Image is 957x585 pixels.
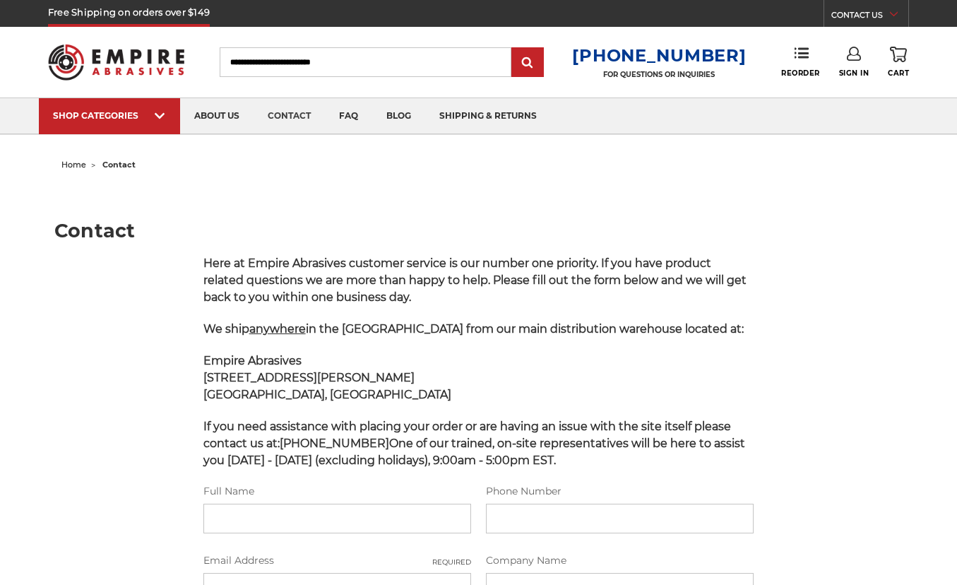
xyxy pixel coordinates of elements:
input: Submit [513,49,542,77]
a: [PHONE_NUMBER] [572,45,746,66]
a: blog [372,98,425,134]
span: Empire Abrasives [203,354,302,367]
span: Sign In [839,69,869,78]
label: Email Address [203,553,471,568]
a: Reorder [781,47,820,77]
small: Required [432,557,471,567]
a: CONTACT US [831,7,908,27]
img: Empire Abrasives [48,35,184,89]
span: Reorder [781,69,820,78]
span: We ship in the [GEOGRAPHIC_DATA] from our main distribution warehouse located at: [203,322,744,336]
label: Full Name [203,484,471,499]
strong: [STREET_ADDRESS][PERSON_NAME] [GEOGRAPHIC_DATA], [GEOGRAPHIC_DATA] [203,371,451,401]
a: about us [180,98,254,134]
p: FOR QUESTIONS OR INQUIRIES [572,70,746,79]
strong: [PHONE_NUMBER] [280,437,389,450]
a: shipping & returns [425,98,551,134]
span: anywhere [249,322,306,336]
a: home [61,160,86,170]
a: faq [325,98,372,134]
a: Cart [888,47,909,78]
label: Company Name [486,553,754,568]
div: SHOP CATEGORIES [53,110,166,121]
span: Cart [888,69,909,78]
h1: Contact [54,221,903,240]
label: Phone Number [486,484,754,499]
span: contact [102,160,136,170]
a: contact [254,98,325,134]
span: Here at Empire Abrasives customer service is our number one priority. If you have product related... [203,256,747,304]
span: If you need assistance with placing your order or are having an issue with the site itself please... [203,420,745,467]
